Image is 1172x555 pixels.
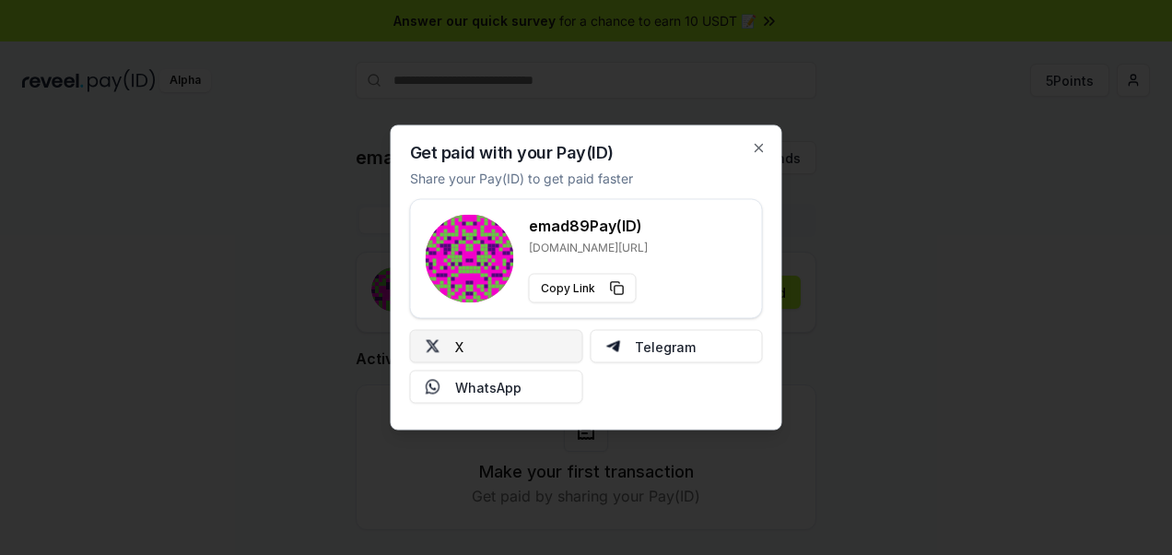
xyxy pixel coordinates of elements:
h3: emad89 Pay(ID) [529,215,648,237]
p: [DOMAIN_NAME][URL] [529,241,648,255]
img: Telegram [605,339,620,354]
button: WhatsApp [410,371,583,404]
button: Copy Link [529,274,637,303]
img: Whatsapp [426,380,440,395]
p: Share your Pay(ID) to get paid faster [410,169,633,188]
h2: Get paid with your Pay(ID) [410,145,614,161]
button: X [410,330,583,363]
img: X [426,339,440,354]
button: Telegram [590,330,763,363]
